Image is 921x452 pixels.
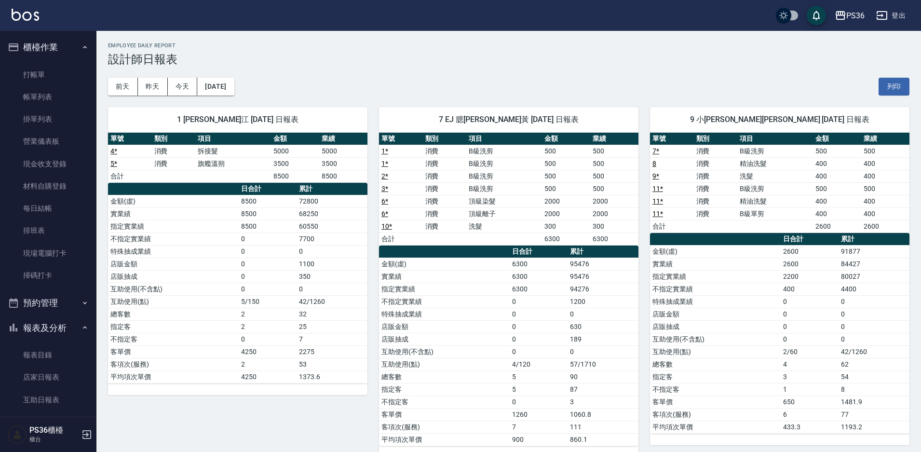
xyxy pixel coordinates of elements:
td: 互助使用(點) [108,295,239,308]
td: 72800 [297,195,367,207]
td: 0 [568,345,638,358]
td: 8500 [239,220,297,233]
td: 400 [813,207,861,220]
a: 店家日報表 [4,366,93,388]
td: 客項次(服務) [379,421,510,433]
td: 消費 [694,170,738,182]
td: 2000 [590,207,638,220]
td: 特殊抽成業績 [379,308,510,320]
a: 現金收支登錄 [4,153,93,175]
td: 拆接髮 [195,145,271,157]
a: 報表目錄 [4,344,93,366]
td: B級單剪 [737,207,813,220]
td: 互助使用(點) [650,345,781,358]
a: 營業儀表板 [4,130,93,152]
h5: PS36櫃檯 [29,425,79,435]
td: 總客數 [650,358,781,370]
td: 6300 [510,270,568,283]
td: 25 [297,320,367,333]
td: 1060.8 [568,408,638,421]
span: 7 EJ 臆[PERSON_NAME]黃 [DATE] 日報表 [391,115,627,124]
td: 精油洗髮 [737,195,813,207]
td: 實業績 [650,258,781,270]
td: 0 [239,258,297,270]
td: 洗髮 [466,220,542,233]
button: 登出 [872,7,909,25]
td: 旗艦溫朔 [195,157,271,170]
img: Logo [12,9,39,21]
td: 5000 [271,145,319,157]
button: 昨天 [138,78,168,96]
td: 2000 [542,195,590,207]
td: 5 [510,383,568,396]
td: 0 [839,320,909,333]
td: 60550 [297,220,367,233]
th: 項目 [737,133,813,145]
td: 42/1260 [839,345,909,358]
td: 2600 [781,245,839,258]
td: B級洗剪 [737,145,813,157]
td: 2 [239,308,297,320]
td: 0 [781,295,839,308]
td: 0 [510,396,568,408]
td: 433.3 [781,421,839,433]
td: 消費 [423,145,467,157]
td: 54 [839,370,909,383]
td: 消費 [423,182,467,195]
td: 0 [839,308,909,320]
td: 不指定客 [650,383,781,396]
th: 類別 [152,133,196,145]
td: 店販抽成 [650,320,781,333]
td: 指定客 [108,320,239,333]
span: 9 小[PERSON_NAME][PERSON_NAME] [DATE] 日報表 [662,115,898,124]
td: 不指定實業績 [379,295,510,308]
td: 1100 [297,258,367,270]
td: 6300 [542,233,590,245]
td: 0 [510,345,568,358]
td: 0 [568,308,638,320]
th: 業績 [590,133,638,145]
td: 實業績 [108,207,239,220]
td: 特殊抽成業績 [650,295,781,308]
td: 189 [568,333,638,345]
td: 2600 [813,220,861,233]
td: 57/1710 [568,358,638,370]
td: 2/60 [781,345,839,358]
td: 消費 [694,157,738,170]
td: 500 [542,145,590,157]
td: 2275 [297,345,367,358]
td: 8500 [319,170,367,182]
td: 金額(虛) [108,195,239,207]
td: 0 [781,308,839,320]
td: 店販金額 [650,308,781,320]
td: 0 [297,283,367,295]
td: 客項次(服務) [650,408,781,421]
td: 消費 [694,207,738,220]
div: PS36 [846,10,865,22]
td: 2000 [590,195,638,207]
td: 指定客 [650,370,781,383]
td: 消費 [423,170,467,182]
td: 0 [839,295,909,308]
td: 不指定客 [108,333,239,345]
td: 2 [239,358,297,370]
td: 32 [297,308,367,320]
a: 掃碼打卡 [4,264,93,287]
th: 金額 [542,133,590,145]
td: 實業績 [379,270,510,283]
td: 8500 [239,207,297,220]
a: 互助日報表 [4,389,93,411]
td: 客項次(服務) [108,358,239,370]
a: 掛單列表 [4,108,93,130]
td: 0 [239,233,297,245]
td: 4/120 [510,358,568,370]
td: 消費 [423,207,467,220]
td: 2 [239,320,297,333]
td: 平均項次單價 [650,421,781,433]
td: 1 [781,383,839,396]
td: 7 [510,421,568,433]
th: 單號 [650,133,694,145]
td: 4250 [239,370,297,383]
td: 金額(虛) [650,245,781,258]
td: 金額(虛) [379,258,510,270]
